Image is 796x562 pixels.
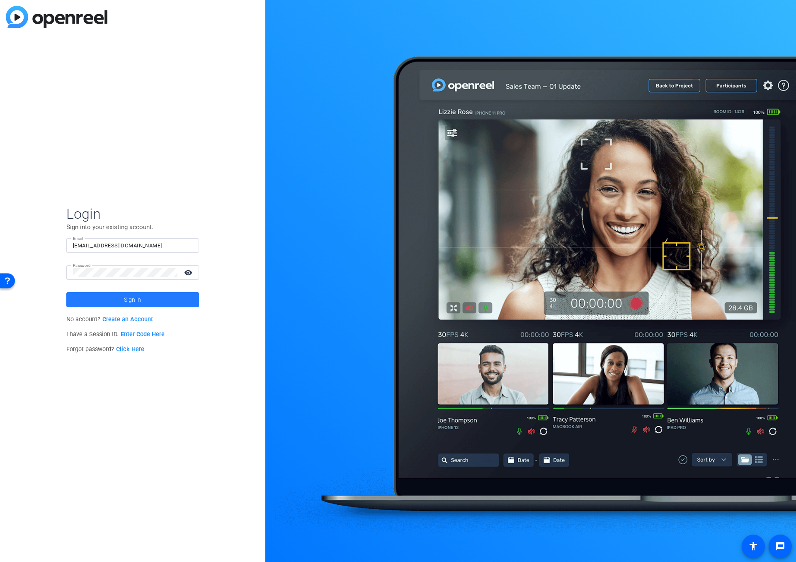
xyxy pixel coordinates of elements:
mat-icon: accessibility [748,541,758,551]
span: I have a Session ID. [66,331,165,338]
img: blue-gradient.svg [6,6,107,28]
span: Sign in [124,289,141,310]
mat-icon: message [775,541,785,551]
input: Enter Email Address [73,241,192,251]
mat-label: Password [73,263,91,268]
mat-label: Email [73,236,83,241]
button: Sign in [66,292,199,307]
a: Enter Code Here [121,331,165,338]
p: Sign into your existing account. [66,222,199,232]
span: Forgot password? [66,346,144,353]
span: Login [66,205,199,222]
span: No account? [66,316,153,323]
mat-icon: visibility [179,266,199,279]
a: Create an Account [102,316,153,323]
a: Click Here [116,346,144,353]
